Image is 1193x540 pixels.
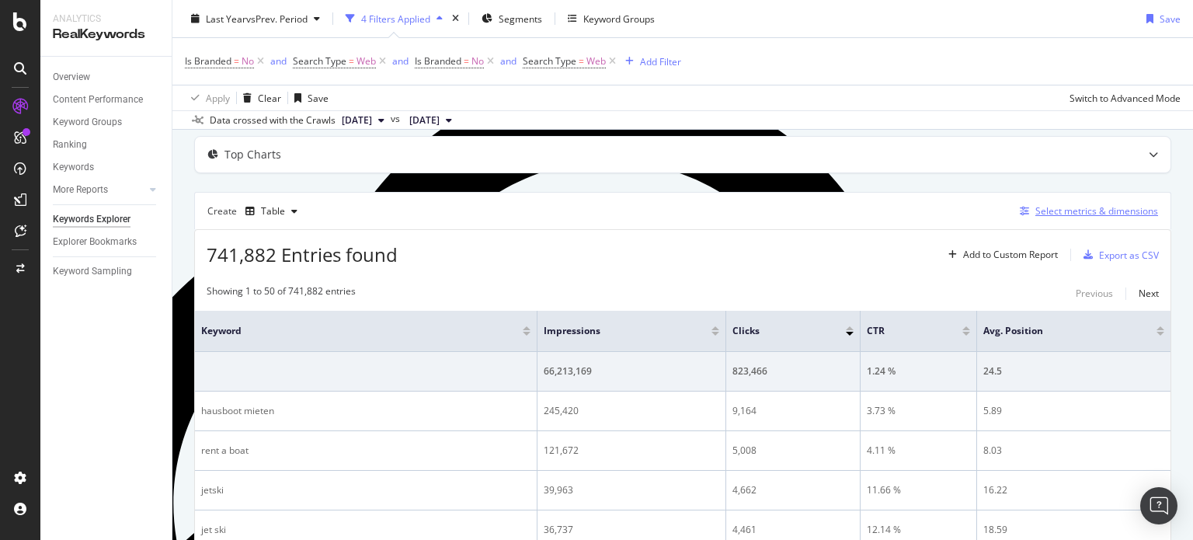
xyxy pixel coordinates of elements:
[53,92,143,108] div: Content Performance
[53,137,161,153] a: Ranking
[867,444,970,458] div: 4.11 %
[336,111,391,130] button: [DATE]
[53,211,130,228] div: Keywords Explorer
[53,114,161,131] a: Keyword Groups
[942,242,1058,267] button: Add to Custom Report
[544,324,689,338] span: Impressions
[867,324,939,338] span: CTR
[1140,487,1177,524] div: Open Intercom Messenger
[867,523,970,537] div: 12.14 %
[1099,249,1159,262] div: Export as CSV
[1140,6,1181,31] button: Save
[1035,204,1158,218] div: Select metrics & dimensions
[619,52,681,71] button: Add Filter
[339,6,449,31] button: 4 Filters Applied
[732,404,853,418] div: 9,164
[239,199,304,224] button: Table
[270,54,287,68] button: and
[207,199,304,224] div: Create
[983,523,1164,537] div: 18.59
[732,324,822,338] span: Clicks
[471,51,484,72] span: No
[234,54,239,68] span: =
[53,234,161,250] a: Explorer Bookmarks
[640,54,681,68] div: Add Filter
[1160,12,1181,25] div: Save
[732,444,853,458] div: 5,008
[206,91,230,104] div: Apply
[562,6,661,31] button: Keyword Groups
[586,51,606,72] span: Web
[288,85,329,110] button: Save
[53,211,161,228] a: Keywords Explorer
[544,483,720,497] div: 39,963
[53,69,161,85] a: Overview
[207,284,356,303] div: Showing 1 to 50 of 741,882 entries
[258,91,281,104] div: Clear
[185,85,230,110] button: Apply
[867,364,970,378] div: 1.24 %
[357,51,376,72] span: Web
[53,69,90,85] div: Overview
[1070,91,1181,104] div: Switch to Advanced Mode
[523,54,576,68] span: Search Type
[201,444,530,458] div: rent a boat
[53,159,94,176] div: Keywords
[1139,287,1159,300] div: Next
[201,523,530,537] div: jet ski
[1076,284,1113,303] button: Previous
[475,6,548,31] button: Segments
[293,54,346,68] span: Search Type
[732,523,853,537] div: 4,461
[361,12,430,25] div: 4 Filters Applied
[185,54,231,68] span: Is Branded
[544,523,720,537] div: 36,737
[349,54,354,68] span: =
[53,137,87,153] div: Ranking
[983,444,1164,458] div: 8.03
[1063,85,1181,110] button: Switch to Advanced Mode
[53,26,159,44] div: RealKeywords
[53,12,159,26] div: Analytics
[544,404,720,418] div: 245,420
[53,234,137,250] div: Explorer Bookmarks
[210,113,336,127] div: Data crossed with the Crawls
[415,54,461,68] span: Is Branded
[242,51,254,72] span: No
[464,54,469,68] span: =
[983,324,1133,338] span: Avg. Position
[983,364,1164,378] div: 24.5
[1077,242,1159,267] button: Export as CSV
[1139,284,1159,303] button: Next
[732,364,853,378] div: 823,466
[500,54,517,68] button: and
[983,483,1164,497] div: 16.22
[732,483,853,497] div: 4,662
[403,111,458,130] button: [DATE]
[53,159,161,176] a: Keywords
[53,114,122,131] div: Keyword Groups
[246,12,308,25] span: vs Prev. Period
[185,6,326,31] button: Last YearvsPrev. Period
[201,404,530,418] div: hausboot mieten
[237,85,281,110] button: Clear
[983,404,1164,418] div: 5.89
[1076,287,1113,300] div: Previous
[53,263,132,280] div: Keyword Sampling
[1014,202,1158,221] button: Select metrics & dimensions
[261,207,285,216] div: Table
[409,113,440,127] span: 2024 Sep. 29th
[867,404,970,418] div: 3.73 %
[53,263,161,280] a: Keyword Sampling
[583,12,655,25] div: Keyword Groups
[201,324,499,338] span: Keyword
[963,250,1058,260] div: Add to Custom Report
[53,182,145,198] a: More Reports
[449,11,462,26] div: times
[342,113,372,127] span: 2025 Sep. 17th
[53,92,161,108] a: Content Performance
[499,12,542,25] span: Segments
[544,364,720,378] div: 66,213,169
[308,91,329,104] div: Save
